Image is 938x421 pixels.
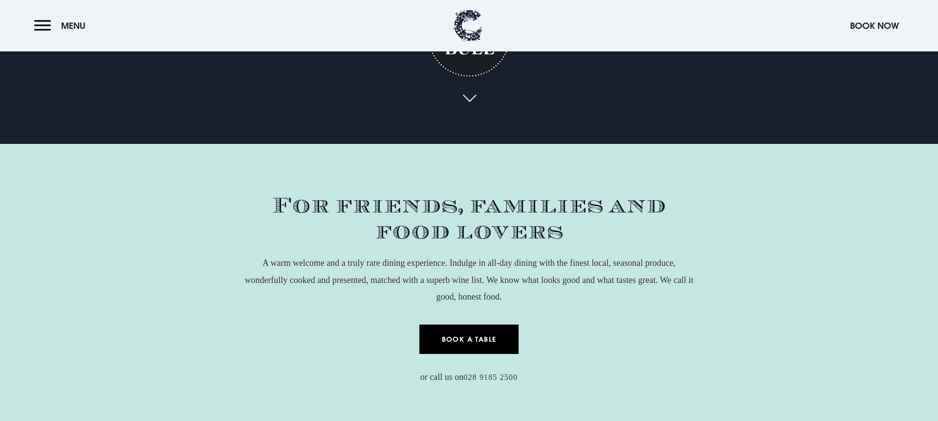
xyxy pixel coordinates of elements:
[61,20,86,31] span: Menu
[34,15,90,36] button: Menu
[244,369,694,385] p: or call us on
[244,193,694,245] h2: For friends, families and food lovers
[463,373,518,382] a: 028 9185 2500
[419,325,519,354] a: Book a Table
[453,10,482,42] img: Clandeboye Lodge
[845,15,904,36] button: Book Now
[244,255,694,305] p: A warm welcome and a truly rare dining experience. Indulge in all-day dining with the finest loca...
